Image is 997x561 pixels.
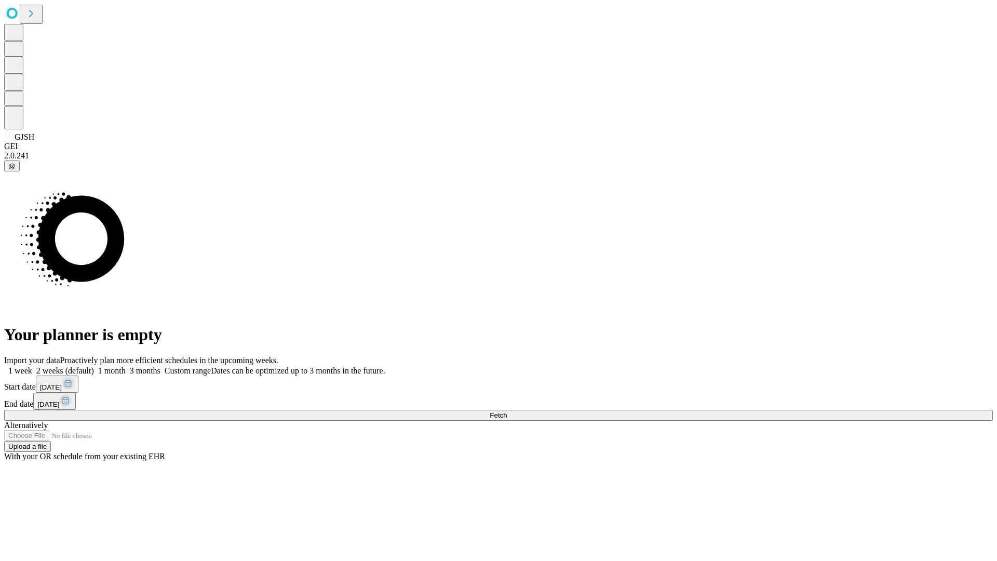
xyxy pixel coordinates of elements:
span: 2 weeks (default) [36,366,94,375]
span: 3 months [130,366,160,375]
button: Upload a file [4,441,51,452]
h1: Your planner is empty [4,325,993,344]
span: [DATE] [40,383,62,391]
button: @ [4,161,20,171]
div: 2.0.241 [4,151,993,161]
span: Proactively plan more efficient schedules in the upcoming weeks. [60,356,278,365]
span: With your OR schedule from your existing EHR [4,452,165,461]
button: [DATE] [33,393,76,410]
span: Alternatively [4,421,48,430]
span: Fetch [490,411,507,419]
div: Start date [4,376,993,393]
span: 1 week [8,366,32,375]
span: Custom range [165,366,211,375]
span: @ [8,162,16,170]
button: Fetch [4,410,993,421]
span: [DATE] [37,400,59,408]
span: GJSH [15,132,34,141]
span: 1 month [98,366,126,375]
button: [DATE] [36,376,78,393]
span: Dates can be optimized up to 3 months in the future. [211,366,385,375]
span: Import your data [4,356,60,365]
div: GEI [4,142,993,151]
div: End date [4,393,993,410]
